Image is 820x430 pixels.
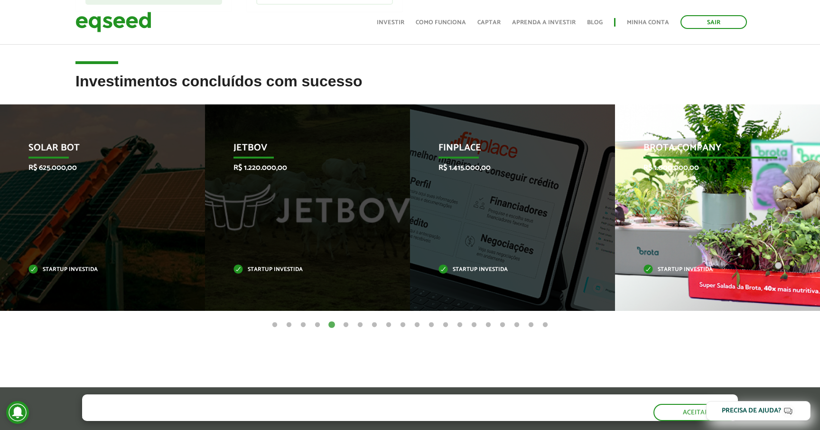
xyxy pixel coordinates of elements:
a: Captar [477,19,501,26]
a: Blog [587,19,603,26]
button: 16 of 20 [484,320,493,330]
p: R$ 625.000,00 [28,163,162,172]
p: R$ 1.220.000,00 [233,163,367,172]
a: política de privacidade e de cookies [207,412,317,421]
p: JetBov [233,142,367,159]
button: 2 of 20 [284,320,294,330]
p: Startup investida [28,267,162,272]
button: 4 of 20 [313,320,322,330]
a: Aprenda a investir [512,19,576,26]
a: Investir [377,19,404,26]
button: 9 of 20 [384,320,393,330]
h2: Investimentos concluídos com sucesso [75,73,745,104]
p: Brota Company [643,142,777,159]
a: Sair [680,15,747,29]
button: 12 of 20 [427,320,436,330]
p: Finplace [438,142,572,159]
p: Solar Bot [28,142,162,159]
button: 3 of 20 [298,320,308,330]
p: Startup investida [233,267,367,272]
button: Aceitar [653,404,738,421]
p: Startup investida [438,267,572,272]
button: 1 of 20 [270,320,280,330]
button: 10 of 20 [398,320,408,330]
a: Minha conta [627,19,669,26]
button: 18 of 20 [512,320,522,330]
button: 8 of 20 [370,320,379,330]
button: 14 of 20 [455,320,465,330]
button: 20 of 20 [540,320,550,330]
button: 13 of 20 [441,320,450,330]
button: 7 of 20 [355,320,365,330]
button: 19 of 20 [526,320,536,330]
p: R$ 1.000.000,00 [643,163,777,172]
p: Startup investida [643,267,777,272]
p: R$ 1.415.000,00 [438,163,572,172]
button: 11 of 20 [412,320,422,330]
img: EqSeed [75,9,151,35]
button: 15 of 20 [469,320,479,330]
p: Ao clicar em "aceitar", você aceita nossa . [82,411,426,421]
button: 5 of 20 [327,320,336,330]
button: 17 of 20 [498,320,507,330]
a: Como funciona [416,19,466,26]
h5: O site da EqSeed utiliza cookies para melhorar sua navegação. [82,394,426,409]
button: 6 of 20 [341,320,351,330]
